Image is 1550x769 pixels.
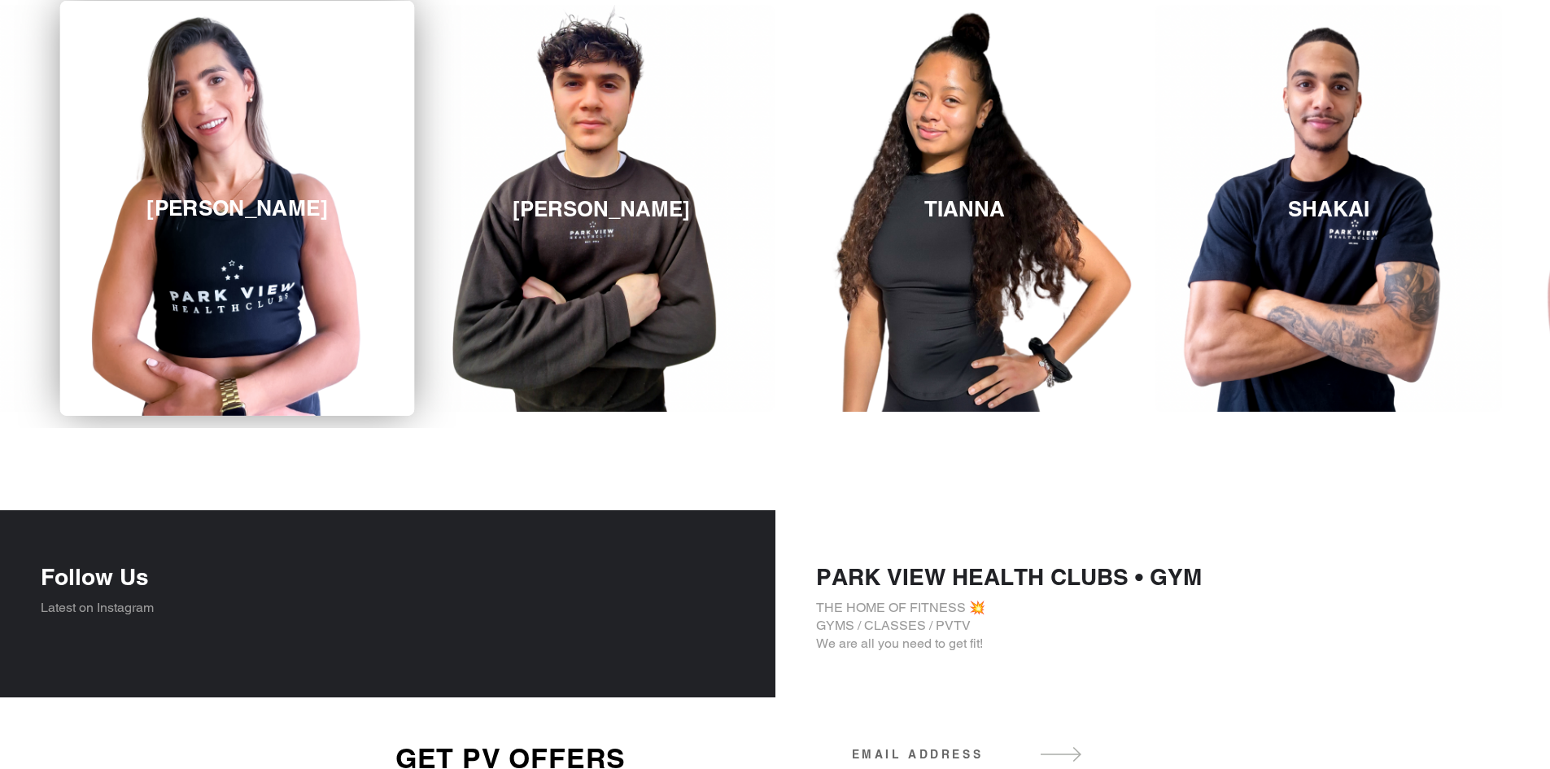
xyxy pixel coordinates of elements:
a: [PERSON_NAME] [60,1,415,416]
h3: [PERSON_NAME] [513,196,690,221]
h4: PARK VIEW HEALTH CLUBS • GYM [816,563,1510,591]
h3: TIANNA [924,196,1005,221]
p: Latest on Instagram [41,599,735,617]
h3: [PERSON_NAME] [146,195,327,221]
h3: SHAKAI [1288,196,1369,221]
a: JOIN ANY GYM & GET 100% FREE ACCESS TO PVTV -JOIN NOW [2,470,1548,508]
h4: Follow Us [41,563,735,591]
b: JOIN NOW [912,481,977,496]
a: [PERSON_NAME] [427,5,775,412]
p: THE HOME OF FITNESS 💥 GYMS / CLASSES / PVTV We are all you need to get fit! [816,599,1510,653]
p: JOIN ANY GYM & GET 100% FREE ACCESS TO PVTV - [2,470,1548,508]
